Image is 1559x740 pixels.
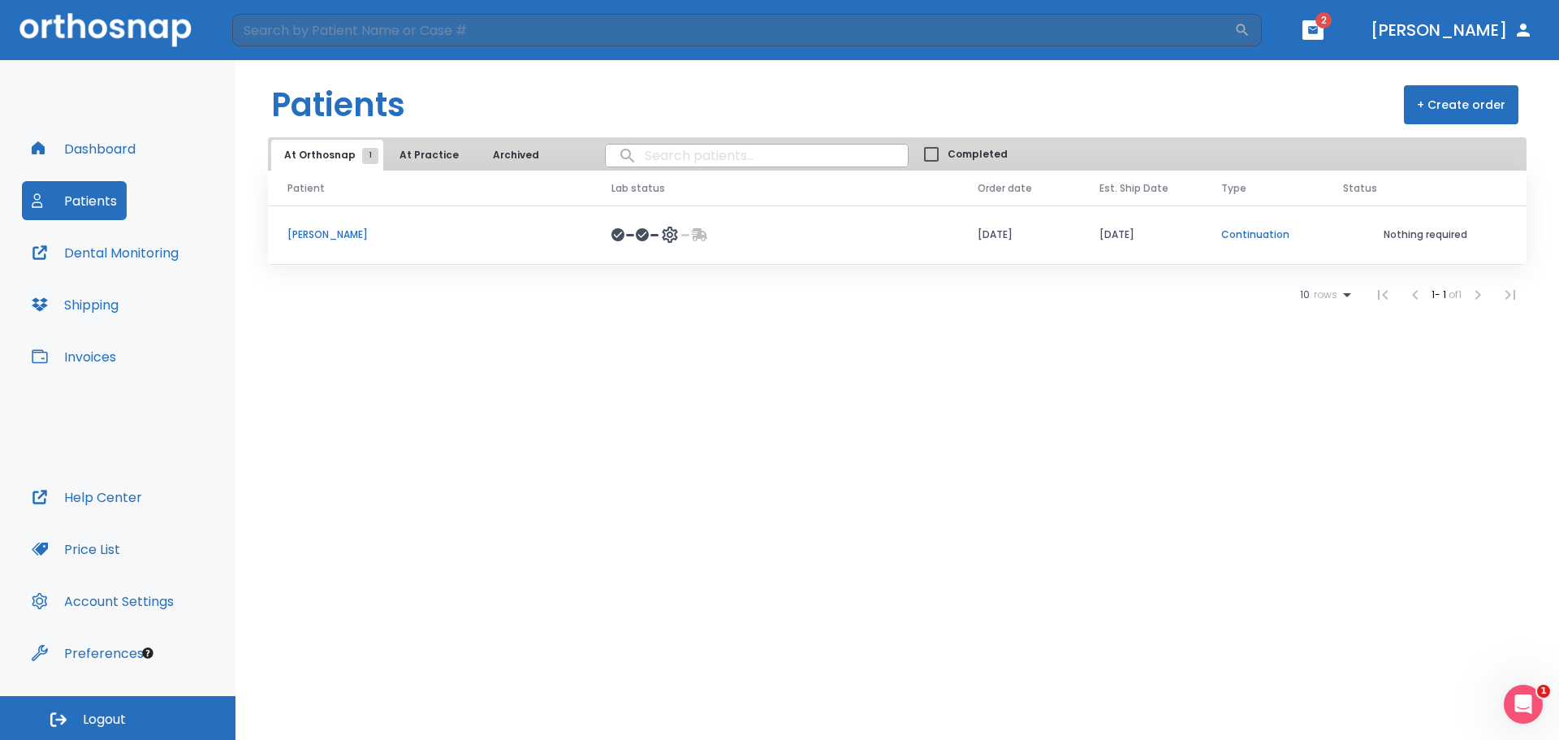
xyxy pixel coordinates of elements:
span: Order date [978,181,1032,196]
span: Type [1221,181,1246,196]
img: Orthosnap [19,13,192,46]
td: [DATE] [1080,206,1202,265]
span: Lab status [611,181,665,196]
button: Archived [475,140,556,171]
button: Help Center [22,478,152,517]
button: Dental Monitoring [22,233,188,272]
h1: Patients [271,80,405,129]
button: Account Settings [22,582,184,621]
p: Nothing required [1343,227,1507,242]
span: Patient [287,181,325,196]
span: Completed [948,147,1008,162]
span: of 1 [1449,288,1462,301]
input: search [606,140,908,171]
span: 1 [362,148,378,164]
span: At Orthosnap [284,148,370,162]
button: + Create order [1404,85,1518,124]
span: 2 [1315,12,1332,28]
span: 1 - 1 [1432,288,1449,301]
button: Invoices [22,337,126,376]
span: Est. Ship Date [1099,181,1168,196]
p: Continuation [1221,227,1304,242]
span: Logout [83,711,126,729]
button: Dashboard [22,129,145,168]
div: tabs [271,140,559,171]
span: rows [1310,289,1337,301]
span: 1 [1537,685,1550,698]
span: Status [1343,181,1377,196]
div: Tooltip anchor [140,646,155,660]
button: [PERSON_NAME] [1364,15,1540,45]
iframe: Intercom live chat [1504,685,1543,724]
td: [DATE] [958,206,1080,265]
input: Search by Patient Name or Case # [232,14,1234,46]
button: Patients [22,181,127,220]
button: Preferences [22,634,153,673]
button: Shipping [22,285,128,324]
button: At Practice [387,140,472,171]
p: [PERSON_NAME] [287,227,572,242]
span: 10 [1300,289,1310,301]
button: Price List [22,530,130,569]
